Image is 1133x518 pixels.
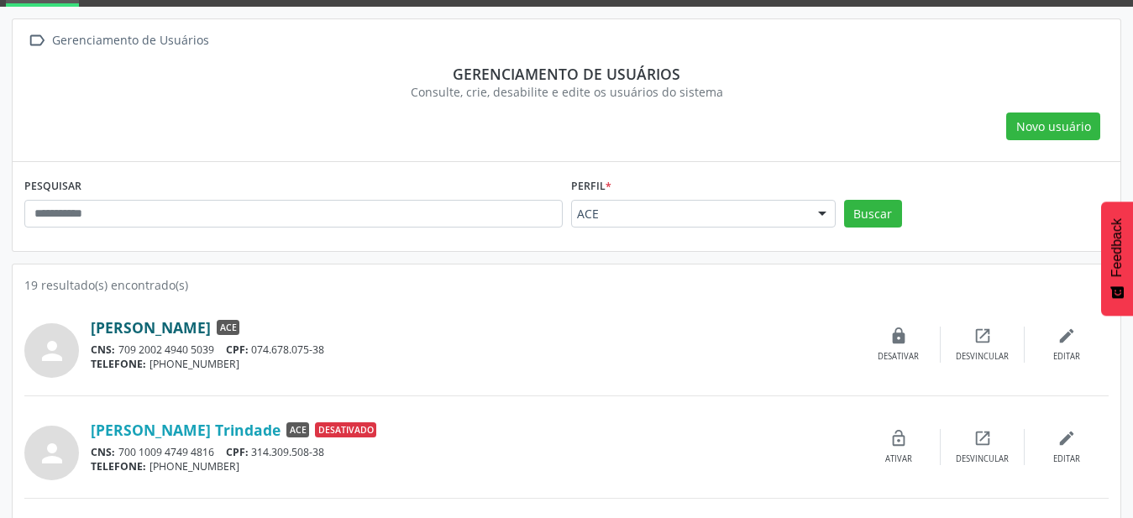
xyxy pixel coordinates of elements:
[91,459,146,474] span: TELEFONE:
[24,276,1109,294] div: 19 resultado(s) encontrado(s)
[91,357,146,371] span: TELEFONE:
[1057,327,1076,345] i: edit
[956,453,1009,465] div: Desvincular
[571,174,611,200] label: Perfil
[889,429,908,447] i: lock_open
[91,445,857,459] div: 700 1009 4749 4816 314.309.508-38
[24,174,81,200] label: PESQUISAR
[1006,112,1100,141] button: Novo usuário
[878,351,919,363] div: Desativar
[844,200,902,228] button: Buscar
[1057,429,1076,447] i: edit
[577,206,801,222] span: ACE
[37,438,67,468] i: person
[217,320,239,335] span: ACE
[24,29,212,53] a:  Gerenciamento de Usuários
[91,445,115,459] span: CNS:
[315,422,376,437] span: Desativado
[91,459,857,474] div: [PHONE_NUMBER]
[1053,453,1080,465] div: Editar
[226,343,249,357] span: CPF:
[36,65,1097,83] div: Gerenciamento de usuários
[885,453,912,465] div: Ativar
[49,29,212,53] div: Gerenciamento de Usuários
[1101,201,1133,316] button: Feedback - Mostrar pesquisa
[956,351,1009,363] div: Desvincular
[1016,118,1091,135] span: Novo usuário
[37,336,67,366] i: person
[973,429,992,447] i: open_in_new
[91,318,211,337] a: [PERSON_NAME]
[1109,218,1125,277] span: Feedback
[286,422,309,437] span: ACE
[91,343,857,357] div: 709 2002 4940 5039 074.678.075-38
[226,445,249,459] span: CPF:
[36,83,1097,101] div: Consulte, crie, desabilite e edite os usuários do sistema
[24,29,49,53] i: 
[91,357,857,371] div: [PHONE_NUMBER]
[91,421,281,439] a: [PERSON_NAME] Trindade
[889,327,908,345] i: lock
[91,343,115,357] span: CNS:
[973,327,992,345] i: open_in_new
[1053,351,1080,363] div: Editar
